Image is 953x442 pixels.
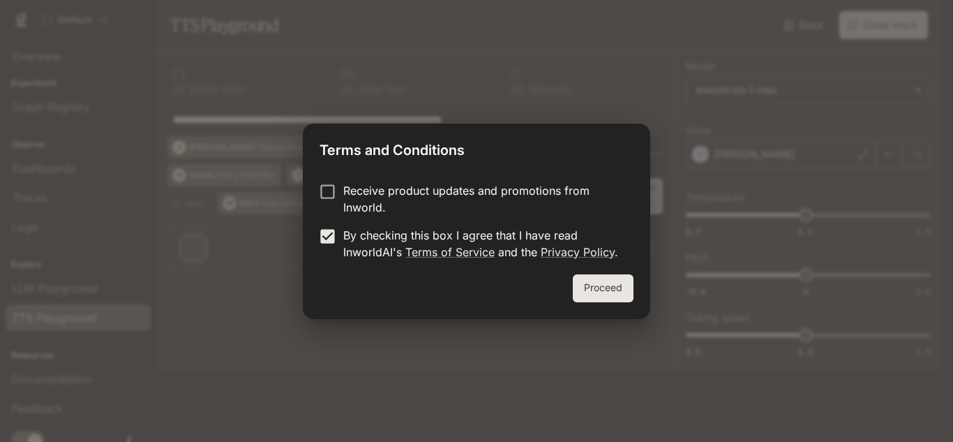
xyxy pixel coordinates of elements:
[303,124,650,171] h2: Terms and Conditions
[541,245,615,259] a: Privacy Policy
[343,182,622,216] p: Receive product updates and promotions from Inworld.
[573,274,633,302] button: Proceed
[405,245,495,259] a: Terms of Service
[343,227,622,260] p: By checking this box I agree that I have read InworldAI's and the .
